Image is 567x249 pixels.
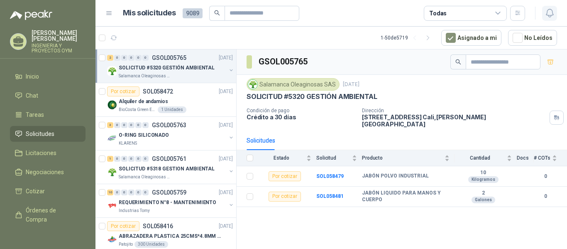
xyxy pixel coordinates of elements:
div: 0 [135,156,142,162]
p: [DATE] [219,88,233,96]
p: SOL058472 [143,89,173,94]
th: Solicitud [316,150,362,166]
img: Logo peakr [10,10,52,20]
div: 10 [107,190,113,195]
p: Salamanca Oleaginosas SAS [119,174,171,180]
div: Por cotizar [107,221,139,231]
div: 0 [114,122,120,128]
img: Company Logo [107,201,117,211]
img: Company Logo [107,100,117,110]
div: 0 [135,122,142,128]
a: Por cotizarSOL058472[DATE] Company LogoAlquiler de andamiosBioCosta Green Energy S.A.S1 Unidades [95,83,236,117]
b: SOL058479 [316,173,344,179]
p: Crédito a 30 días [247,113,355,121]
a: Cotizar [10,183,86,199]
div: 1 - 50 de 5719 [381,31,435,44]
p: GSOL005763 [152,122,186,128]
img: Company Logo [107,234,117,244]
div: Por cotizar [107,86,139,96]
span: Tareas [26,110,44,119]
p: ABRAZADERA PLASTICA 25CMS*4.8MM NEGRA [119,232,222,240]
span: Solicitudes [26,129,54,138]
a: Tareas [10,107,86,123]
span: Estado [258,155,305,161]
p: REQUERIMIENTO N°8 - MANTENIMIENTO [119,199,216,207]
p: [DATE] [219,155,233,163]
a: Negociaciones [10,164,86,180]
p: SOLICITUD #5320 GESTIÓN AMBIENTAL [119,64,215,72]
a: SOL058481 [316,193,344,199]
p: SOLICITUD #5318 GESTION AMBIENTAL [119,165,215,173]
span: Negociaciones [26,168,64,177]
b: 10 [455,170,512,176]
p: GSOL005765 [152,55,186,61]
div: 0 [121,156,127,162]
p: [DATE] [219,189,233,197]
p: [STREET_ADDRESS] Cali , [PERSON_NAME][GEOGRAPHIC_DATA] [362,113,546,128]
div: Solicitudes [247,136,275,145]
span: # COTs [534,155,550,161]
p: INGENIERIA Y PROYECTOS OYM [32,43,86,53]
div: Galones [472,197,495,203]
p: Patojito [119,241,133,248]
div: 0 [128,156,134,162]
div: 1 [107,156,113,162]
p: [DATE] [343,81,359,89]
img: Company Logo [107,167,117,177]
span: Inicio [26,72,39,81]
a: 3 0 0 0 0 0 GSOL005763[DATE] Company LogoO-RING SILICONADOKLARENS [107,120,235,147]
p: O-RING SILICONADO [119,131,169,139]
a: Órdenes de Compra [10,202,86,227]
span: Cantidad [455,155,505,161]
div: 0 [121,122,127,128]
span: search [214,10,220,16]
div: 2 [107,55,113,61]
a: 2 0 0 0 0 0 GSOL005765[DATE] Company LogoSOLICITUD #5320 GESTIÓN AMBIENTALSalamanca Oleaginosas SAS [107,53,235,79]
th: Estado [258,150,316,166]
div: Todas [429,9,447,18]
div: 0 [114,55,120,61]
span: Órdenes de Compra [26,206,78,224]
b: 0 [534,192,557,200]
p: SOLICITUD #5320 GESTIÓN AMBIENTAL [247,92,377,101]
p: SOL058416 [143,223,173,229]
span: Cotizar [26,187,45,196]
span: Chat [26,91,38,100]
div: 0 [135,190,142,195]
div: 0 [121,190,127,195]
div: Kilogramos [468,176,499,183]
p: Industrias Tomy [119,207,150,214]
th: Producto [362,150,455,166]
span: Licitaciones [26,148,56,158]
div: Por cotizar [269,171,301,181]
span: Solicitud [316,155,350,161]
p: BioCosta Green Energy S.A.S [119,106,156,113]
div: 0 [128,190,134,195]
div: 0 [142,55,149,61]
div: 0 [142,156,149,162]
div: 0 [142,122,149,128]
div: 0 [135,55,142,61]
a: Inicio [10,69,86,84]
div: Por cotizar [269,192,301,202]
p: [DATE] [219,121,233,129]
p: GSOL005759 [152,190,186,195]
th: # COTs [534,150,567,166]
a: 1 0 0 0 0 0 GSOL005761[DATE] Company LogoSOLICITUD #5318 GESTION AMBIENTALSalamanca Oleaginosas SAS [107,154,235,180]
div: 0 [142,190,149,195]
a: Solicitudes [10,126,86,142]
img: Company Logo [107,66,117,76]
b: JABÓN LIQUIDO PARA MANOS Y CUERPO [362,190,450,203]
b: 2 [455,190,512,197]
span: search [455,59,461,65]
img: Company Logo [107,133,117,143]
a: Licitaciones [10,145,86,161]
div: 3 [107,122,113,128]
span: Producto [362,155,443,161]
a: Chat [10,88,86,104]
a: 10 0 0 0 0 0 GSOL005759[DATE] Company LogoREQUERIMIENTO N°8 - MANTENIMIENTOIndustrias Tomy [107,187,235,214]
p: [PERSON_NAME] [PERSON_NAME] [32,30,86,42]
span: 9089 [183,8,203,18]
p: Alquiler de andamios [119,98,168,106]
